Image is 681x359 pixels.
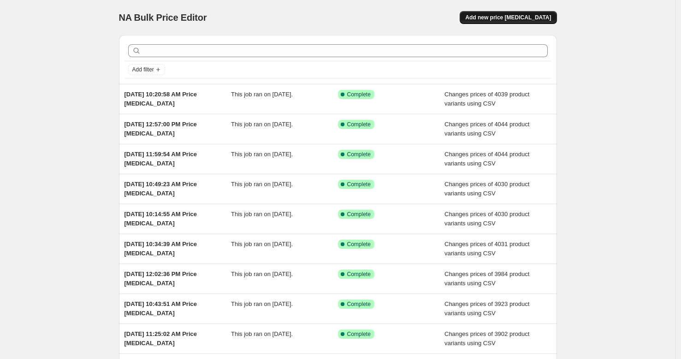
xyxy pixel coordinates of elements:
[444,330,529,347] span: Changes prices of 3902 product variants using CSV
[231,91,293,98] span: This job ran on [DATE].
[124,151,197,167] span: [DATE] 11:59:54 AM Price [MEDICAL_DATA]
[128,64,165,75] button: Add filter
[347,151,371,158] span: Complete
[231,151,293,158] span: This job ran on [DATE].
[124,300,197,317] span: [DATE] 10:43:51 AM Price [MEDICAL_DATA]
[124,271,197,287] span: [DATE] 12:02:36 PM Price [MEDICAL_DATA]
[444,211,529,227] span: Changes prices of 4030 product variants using CSV
[444,300,529,317] span: Changes prices of 3923 product variants using CSV
[444,241,529,257] span: Changes prices of 4031 product variants using CSV
[444,271,529,287] span: Changes prices of 3984 product variants using CSV
[347,241,371,248] span: Complete
[347,330,371,338] span: Complete
[347,91,371,98] span: Complete
[231,271,293,277] span: This job ran on [DATE].
[444,151,529,167] span: Changes prices of 4044 product variants using CSV
[347,211,371,218] span: Complete
[124,330,197,347] span: [DATE] 11:25:02 AM Price [MEDICAL_DATA]
[231,330,293,337] span: This job ran on [DATE].
[124,181,197,197] span: [DATE] 10:49:23 AM Price [MEDICAL_DATA]
[347,121,371,128] span: Complete
[231,300,293,307] span: This job ran on [DATE].
[124,121,197,137] span: [DATE] 12:57:00 PM Price [MEDICAL_DATA]
[119,12,207,23] span: NA Bulk Price Editor
[347,181,371,188] span: Complete
[347,300,371,308] span: Complete
[231,181,293,188] span: This job ran on [DATE].
[444,91,529,107] span: Changes prices of 4039 product variants using CSV
[460,11,557,24] button: Add new price [MEDICAL_DATA]
[124,241,197,257] span: [DATE] 10:34:39 AM Price [MEDICAL_DATA]
[444,121,529,137] span: Changes prices of 4044 product variants using CSV
[231,241,293,247] span: This job ran on [DATE].
[231,211,293,218] span: This job ran on [DATE].
[347,271,371,278] span: Complete
[124,91,197,107] span: [DATE] 10:20:58 AM Price [MEDICAL_DATA]
[132,66,154,73] span: Add filter
[444,181,529,197] span: Changes prices of 4030 product variants using CSV
[124,211,197,227] span: [DATE] 10:14:55 AM Price [MEDICAL_DATA]
[231,121,293,128] span: This job ran on [DATE].
[465,14,551,21] span: Add new price [MEDICAL_DATA]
